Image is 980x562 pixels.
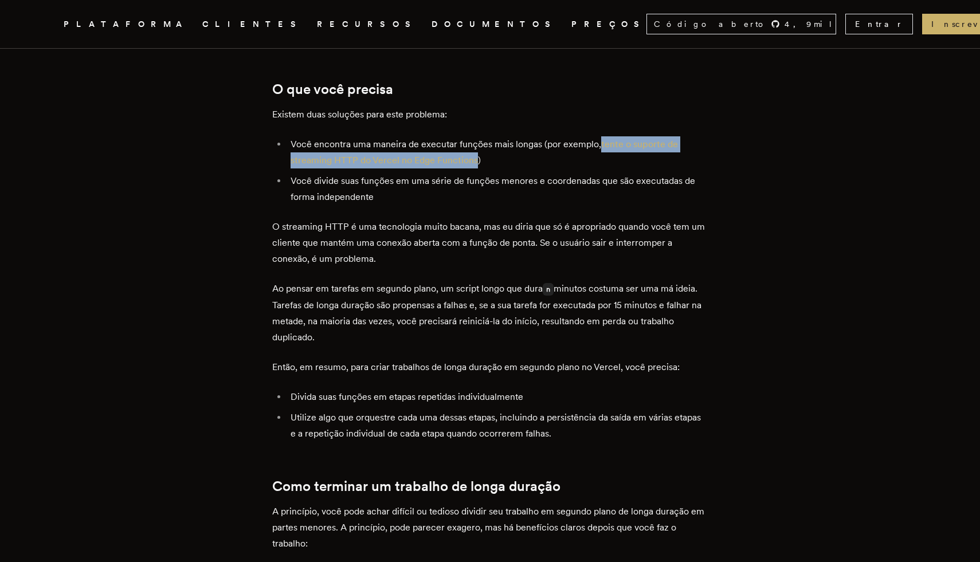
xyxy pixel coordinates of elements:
font: Ao pensar em tarefas em segundo plano, um script longo que dura [272,283,543,294]
font: Código aberto [654,19,766,29]
font: Utilize algo que orquestre cada uma dessas etapas, incluindo a persistência da saída em várias et... [291,412,701,439]
font: ) [478,155,481,166]
font: RECURSOS [317,19,418,29]
font: O que você precisa [272,81,393,97]
font: 4,9 [785,19,814,29]
a: DOCUMENTOS [432,17,558,32]
font: Você encontra uma maneira de executar funções mais longas (por exemplo, [291,139,601,150]
font: Divida suas funções em etapas repetidas individualmente [291,391,523,402]
a: PREÇOS [571,17,646,32]
font: Você divide suas funções em uma série de funções menores e coordenadas que são executadas de form... [291,175,695,202]
font: Existem duas soluções para este problema: [272,109,447,120]
font: DOCUMENTOS [432,19,558,29]
font: CLIENTES [202,19,303,29]
button: PLATAFORMA [64,17,189,32]
font: Então, em resumo, para criar trabalhos de longa duração em segundo plano no Vercel, você precisa: [272,361,680,372]
font: A princípio, você pode achar difícil ou tedioso dividir seu trabalho em segundo plano de longa du... [272,506,704,549]
a: CLIENTES [202,17,303,32]
button: RECURSOS [317,17,418,32]
font: PLATAFORMA [64,19,189,29]
font: Entrar [855,19,903,29]
font: minutos costuma ser uma má ideia. Tarefas de longa duração são propensas a falhas e, se a sua tar... [272,283,701,343]
a: tente o suporte de streaming HTTP do Vercel no Edge Functions [291,139,678,166]
font: O streaming HTTP é uma tecnologia muito bacana, mas eu diria que só é apropriado quando você tem ... [272,221,705,264]
font: PREÇOS [571,19,646,29]
a: Entrar [845,14,913,34]
code: n [543,283,554,296]
font: Como terminar um trabalho de longa duração [272,478,560,494]
font: mil [814,19,833,29]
